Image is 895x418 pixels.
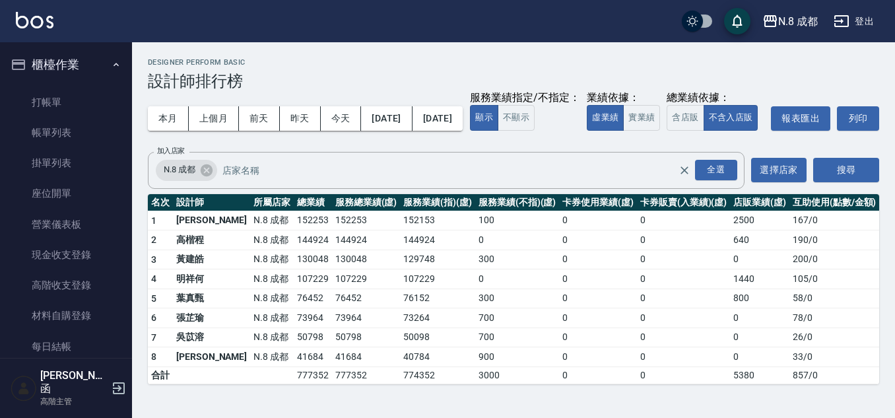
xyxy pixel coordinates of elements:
span: 6 [151,312,156,323]
a: 每日結帳 [5,331,127,362]
button: 前天 [239,106,280,131]
td: 0 [637,289,730,308]
button: 本月 [148,106,189,131]
td: 50098 [400,328,475,347]
button: 顯示 [470,105,498,131]
th: 服務業績(指)(虛) [400,194,475,211]
a: 材料自購登錄 [5,300,127,331]
td: 0 [559,366,637,384]
td: 50798 [294,328,332,347]
td: 0 [559,328,637,347]
td: 0 [559,289,637,308]
td: 640 [730,230,789,250]
button: [DATE] [361,106,412,131]
td: 107229 [294,269,332,289]
td: 777352 [332,366,401,384]
td: 58 / 0 [789,289,879,308]
a: 現金收支登錄 [5,240,127,270]
td: 857 / 0 [789,366,879,384]
td: 合計 [148,366,173,384]
td: 0 [559,347,637,367]
th: 服務業績(不指)(虛) [475,194,559,211]
span: 5 [151,293,156,304]
td: 吳苡溶 [173,328,250,347]
td: 5380 [730,366,789,384]
span: 7 [151,332,156,343]
td: 0 [730,328,789,347]
th: 名次 [148,194,173,211]
td: 76452 [332,289,401,308]
th: 卡券販賣(入業績)(虛) [637,194,730,211]
button: Clear [675,161,694,180]
a: 打帳單 [5,87,127,118]
td: 73264 [400,308,475,328]
td: 130048 [294,250,332,269]
th: 設計師 [173,194,250,211]
div: 業績依據： [587,91,660,105]
button: N.8 成都 [757,8,823,35]
td: 0 [637,308,730,328]
td: 167 / 0 [789,211,879,230]
button: 實業績 [623,105,660,131]
img: Person [11,375,37,401]
button: 櫃檯作業 [5,48,127,82]
td: 73964 [294,308,332,328]
td: 0 [637,269,730,289]
td: 100 [475,211,559,230]
input: 店家名稱 [219,158,702,182]
td: 41684 [332,347,401,367]
button: 含店販 [667,105,704,131]
div: 服務業績指定/不指定： [470,91,580,105]
a: 掛單列表 [5,148,127,178]
td: 0 [559,269,637,289]
th: 店販業績(虛) [730,194,789,211]
td: 0 [730,347,789,367]
h2: Designer Perform Basic [148,58,879,67]
td: 78 / 0 [789,308,879,328]
td: 0 [637,347,730,367]
button: Open [692,157,740,183]
td: 26 / 0 [789,328,879,347]
span: 2 [151,234,156,245]
button: 昨天 [280,106,321,131]
td: 張芷瑜 [173,308,250,328]
td: N.8 成都 [250,289,294,308]
th: 互助使用(點數/金額) [789,194,879,211]
span: 4 [151,273,156,284]
span: 8 [151,351,156,362]
div: 總業績依據： [667,91,764,105]
td: N.8 成都 [250,308,294,328]
button: 報表匯出 [771,106,830,131]
td: 0 [637,250,730,269]
p: 高階主管 [40,396,108,407]
h3: 設計師排行榜 [148,72,879,90]
td: 774352 [400,366,475,384]
button: save [724,8,750,34]
td: 700 [475,328,559,347]
td: N.8 成都 [250,347,294,367]
td: 200 / 0 [789,250,879,269]
button: 虛業績 [587,105,624,131]
td: 0 [637,366,730,384]
td: 2500 [730,211,789,230]
td: 0 [637,230,730,250]
td: N.8 成都 [250,230,294,250]
a: 帳單列表 [5,118,127,148]
td: 152153 [400,211,475,230]
div: N.8 成都 [156,160,217,181]
td: [PERSON_NAME] [173,347,250,367]
td: 0 [559,211,637,230]
button: 不顯示 [498,105,535,131]
td: 0 [475,269,559,289]
span: N.8 成都 [156,163,203,176]
td: 明祥何 [173,269,250,289]
td: 190 / 0 [789,230,879,250]
td: 0 [559,250,637,269]
td: 300 [475,250,559,269]
td: 0 [730,308,789,328]
td: 0 [730,250,789,269]
td: [PERSON_NAME] [173,211,250,230]
div: N.8 成都 [778,13,818,30]
td: 3000 [475,366,559,384]
a: 高階收支登錄 [5,270,127,300]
